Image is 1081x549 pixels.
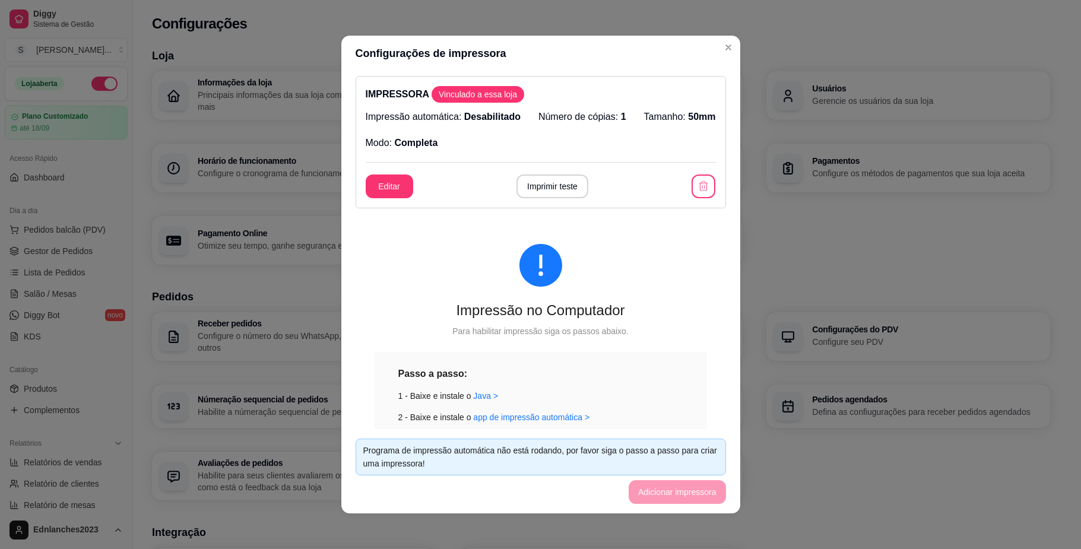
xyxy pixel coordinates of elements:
[473,391,498,401] a: Java >
[394,138,438,148] span: Completa
[519,244,562,287] span: exclamation-circle
[688,112,715,122] span: 50mm
[398,369,468,379] strong: Passo a passo:
[719,38,738,57] button: Close
[464,112,521,122] span: Desabilitado
[366,136,438,150] p: Modo:
[621,112,626,122] span: 1
[366,174,413,198] button: Editar
[516,174,588,198] button: Imprimir teste
[366,86,716,103] p: IMPRESSORA
[644,110,716,124] p: Tamanho:
[398,389,683,402] div: 1 - Baixe e instale o
[398,411,683,424] div: 2 - Baixe e instale o
[434,88,522,100] span: Vinculado a essa loja
[538,110,626,124] p: Número de cópias:
[375,325,707,338] div: Para habilitar impressão siga os passos abaixo.
[473,412,589,422] a: app de impressão automática >
[366,110,521,124] p: Impressão automática:
[341,36,740,71] header: Configurações de impressora
[363,444,718,470] div: Programa de impressão automática não está rodando, por favor siga o passo a passo para criar uma ...
[375,301,707,320] div: Impressão no Computador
